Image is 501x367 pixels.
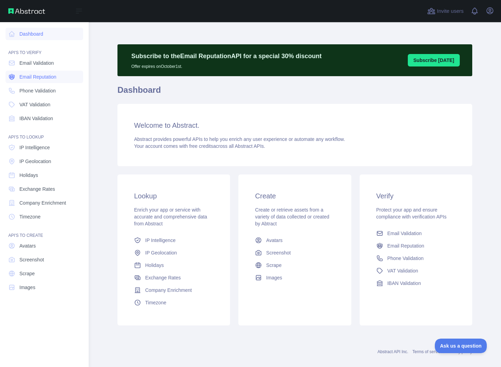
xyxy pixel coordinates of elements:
span: Exchange Rates [145,274,181,281]
a: Email Reputation [6,71,83,83]
a: Avatars [6,240,83,252]
span: Avatars [19,242,36,249]
a: Dashboard [6,28,83,40]
a: IP Geolocation [131,247,216,259]
a: Timezone [6,211,83,223]
span: Exchange Rates [19,186,55,193]
span: Email Validation [387,230,422,237]
h3: Welcome to Abstract. [134,120,456,130]
a: IBAN Validation [373,277,458,289]
a: VAT Validation [373,265,458,277]
p: Offer expires on October 1st. [131,61,322,69]
a: Phone Validation [373,252,458,265]
a: Holidays [131,259,216,271]
span: free credits [189,143,213,149]
h3: Verify [376,191,456,201]
button: Invite users [426,6,465,17]
h3: Create [255,191,334,201]
span: IP Geolocation [19,158,51,165]
span: Email Validation [19,60,54,66]
button: Subscribe [DATE] [408,54,460,66]
span: Phone Validation [19,87,56,94]
a: Scrape [6,267,83,280]
a: IP Intelligence [131,234,216,247]
a: IP Geolocation [6,155,83,168]
span: Images [19,284,35,291]
span: Email Reputation [19,73,56,80]
span: Company Enrichment [19,199,66,206]
a: Screenshot [6,253,83,266]
a: Phone Validation [6,84,83,97]
span: Holidays [145,262,164,269]
span: Abstract provides powerful APIs to help you enrich any user experience or automate any workflow. [134,136,345,142]
span: Invite users [437,7,464,15]
a: Screenshot [252,247,337,259]
a: Terms of service [412,349,442,354]
a: Holidays [6,169,83,181]
span: Create or retrieve assets from a variety of data collected or created by Abtract [255,207,329,226]
a: Scrape [252,259,337,271]
span: Enrich your app or service with accurate and comprehensive data from Abstract [134,207,207,226]
a: Exchange Rates [131,271,216,284]
span: Scrape [19,270,35,277]
h3: Lookup [134,191,213,201]
a: VAT Validation [6,98,83,111]
img: Abstract API [8,8,45,14]
span: Company Enrichment [145,287,192,294]
a: Email Reputation [373,240,458,252]
span: Your account comes with across all Abstract APIs. [134,143,265,149]
a: Email Validation [6,57,83,69]
span: IBAN Validation [19,115,53,122]
span: Avatars [266,237,282,244]
span: Phone Validation [387,255,424,262]
span: IBAN Validation [387,280,421,287]
a: Images [252,271,337,284]
h1: Dashboard [117,84,472,101]
span: Timezone [19,213,41,220]
span: Screenshot [266,249,291,256]
iframe: Toggle Customer Support [435,339,487,353]
a: Images [6,281,83,294]
span: Timezone [145,299,166,306]
a: Avatars [252,234,337,247]
span: Holidays [19,172,38,179]
span: Protect your app and ensure compliance with verification APIs [376,207,447,220]
a: IBAN Validation [6,112,83,125]
div: API'S TO VERIFY [6,42,83,55]
a: Timezone [131,296,216,309]
a: Company Enrichment [6,197,83,209]
span: IP Intelligence [19,144,50,151]
span: IP Geolocation [145,249,177,256]
p: Subscribe to the Email Reputation API for a special 30 % discount [131,51,322,61]
span: VAT Validation [387,267,418,274]
div: API'S TO CREATE [6,224,83,238]
a: Abstract API Inc. [378,349,408,354]
span: Screenshot [19,256,44,263]
span: IP Intelligence [145,237,176,244]
a: IP Intelligence [6,141,83,154]
div: API'S TO LOOKUP [6,126,83,140]
a: Exchange Rates [6,183,83,195]
a: Email Validation [373,227,458,240]
span: Email Reputation [387,242,424,249]
span: VAT Validation [19,101,50,108]
a: Company Enrichment [131,284,216,296]
span: Images [266,274,282,281]
span: Scrape [266,262,281,269]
